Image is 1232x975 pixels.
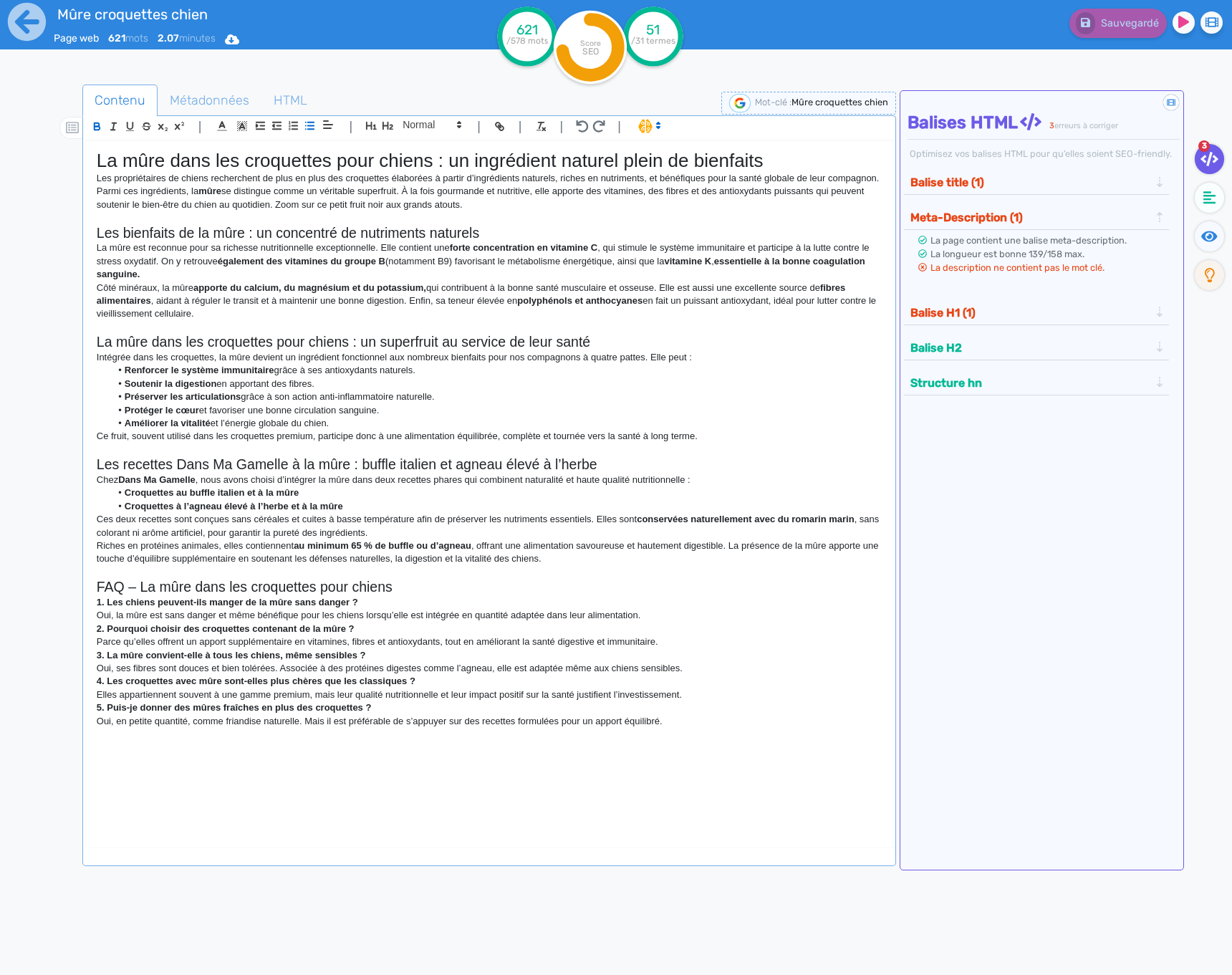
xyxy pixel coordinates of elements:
[54,32,99,44] span: Page web
[906,206,1168,229] div: Meta-Description (1)
[285,256,385,266] strong: vitamines du groupe B
[1198,140,1210,152] span: 3
[110,390,881,403] li: grâce à son action anti-inflammatoire naturelle.
[262,81,319,120] span: HTML
[450,242,598,253] strong: forte concentration en vitamine C
[755,97,791,107] span: Mot-clé :
[158,32,216,44] span: minutes
[193,282,426,293] strong: apporte du calcium, du magnésium et du potassium,
[97,241,882,281] p: La mûre est reconnue pour sa richesse nutritionnelle exceptionnelle. Elle contient une , qui stim...
[97,172,882,211] p: Les propriétaires de chiens recherchent de plus en plus des croquettes élaborées à partir d’ingré...
[477,117,481,136] span: |
[349,117,352,136] span: |
[97,635,882,648] p: Parce qu’elles offrent un apport supplémentaire en vitamines, fibres et antioxydants, tout en amé...
[646,21,660,38] tspan: 51
[582,46,598,57] tspan: SEO
[318,116,338,133] span: Aligment
[97,597,358,607] strong: 1. Les chiens peuvent-ils manger de la mûre sans danger ?
[637,514,854,524] strong: conservées naturellement avec du romarin marin
[908,147,1180,160] div: Optimisez vos balises HTML pour qu’elles soient SEO-friendly.
[110,417,881,430] li: et l’énergie globale du chien.
[158,81,261,120] span: Métadonnées
[519,117,522,136] span: |
[97,623,355,634] strong: 2. Pourquoi choisir des croquettes contenant de la mûre ?
[579,39,600,48] tspan: Score
[125,391,241,402] strong: Préserver les articulations
[97,225,882,241] h2: Les bienfaits de la mûre : un concentré de nutriments naturels
[97,513,882,539] p: Ces deux recettes sont conçues sans céréales et cuites à basse température afin de préserver les ...
[906,371,1168,395] div: Structure hn
[97,282,882,321] p: Côté minéraux, la mûre qui contribuent à la bonne santé musculaire et osseuse. Elle est aussi une...
[97,282,848,306] strong: fibres alimentaires
[631,36,675,46] tspan: /31 termes
[97,650,366,661] strong: 3. La mûre convient-elle à tous les chiens, même sensibles ?
[906,206,1154,229] button: Meta-Description (1)
[906,336,1154,360] button: Balise H2
[110,404,881,417] li: et favoriser une bonne circulation sanguine.
[729,94,751,112] img: google-serp-logo.png
[97,334,882,350] h2: La mûre dans les croquettes pour chiens : un superfruit au service de leur santé
[97,609,882,622] p: Oui, la mûre est sans danger et même bénéfique pour les chiens lorsqu’elle est intégrée en quanti...
[97,539,882,566] p: Riches en protéines animales, elles contiennent , offrant une alimentation savoureuse et hautemen...
[617,117,621,136] span: |
[664,256,711,266] strong: vitamine K
[158,85,261,117] a: Métadonnées
[198,117,202,136] span: |
[108,32,148,44] span: mots
[1054,121,1118,130] span: erreurs à corriger
[97,702,372,713] strong: 5. Puis-je donner des mûres fraîches en plus des croquettes ?
[906,301,1154,325] button: Balise H1 (1)
[261,85,319,117] a: HTML
[906,301,1168,325] div: Balise H1 (1)
[97,150,882,172] h1: La mûre dans les croquettes pour chiens : un ingrédient naturel plein de bienfaits
[908,112,1180,133] h4: Balises HTML
[97,688,882,701] p: Elles appartiennent souvent à une gamme premium, mais leur qualité nutritionnelle et leur impact ...
[294,540,471,551] strong: au minimum 65 % de buffle ou d’agneau
[125,365,274,375] strong: Renforcer le système immunitaire
[108,32,125,44] b: 621
[125,378,217,389] strong: Soutenir la digestion
[791,97,888,107] span: Mûre croquettes chien
[1049,121,1054,130] span: 3
[97,715,882,728] p: Oui, en petite quantité, comme friandise naturelle. Mais il est préférable de s’appuyer sur des r...
[118,474,196,485] strong: Dans Ma Gamelle
[110,378,881,390] li: en apportant des fibres.
[930,249,1084,259] span: La longueur est bonne 139/158 max.
[97,579,882,595] h2: FAQ – La mûre dans les croquettes pour chiens
[517,295,643,306] strong: polyphénols et anthocyanes
[97,662,882,675] p: Oui, ses fibres sont douces et bien tolérées. Associée à des protéines digestes comme l’agneau, e...
[125,501,343,511] strong: Croquettes à l’agneau élevé à l’herbe et à la mûre
[930,235,1127,246] span: La page contient une balise meta-description.
[97,676,415,686] strong: 4. Les croquettes avec mûre sont-elles plus chères que les classiques ?
[125,405,199,416] strong: Protéger le cœur
[82,85,158,117] a: Contenu
[930,262,1105,273] span: La description ne contient pas le mot clé.
[1069,9,1167,38] button: Sauvegardé
[906,336,1168,360] div: Balise H2
[97,351,882,364] p: Intégrée dans les croquettes, la mûre devient un ingrédient fonctionnel aux nombreux bienfaits po...
[97,430,882,443] p: Ce fruit, souvent utilisé dans les croquettes premium, participe donc à une alimentation équilibr...
[906,170,1154,194] button: Balise title (1)
[158,32,179,44] b: 2.07
[906,371,1154,395] button: Structure hn
[506,36,548,46] tspan: /578 mots
[1101,17,1159,29] span: Sauvegardé
[560,117,564,136] span: |
[97,474,882,486] p: Chez , nous avons choisi d’intégrer la mûre dans deux recettes phares qui combinent naturalité et...
[198,186,221,196] strong: mûre
[125,418,211,428] strong: Améliorer la vitalité
[516,21,538,38] tspan: 621
[218,256,282,266] strong: également des
[97,456,882,473] h2: Les recettes Dans Ma Gamelle à la mûre : buffle italien et agneau élevé à l’herbe
[632,117,665,135] span: I.Assistant
[906,170,1168,194] div: Balise title (1)
[110,364,881,377] li: grâce à ses antioxydants naturels.
[125,487,299,498] strong: Croquettes au buffle italien et à la mûre
[83,81,157,120] span: Contenu
[54,3,423,26] input: title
